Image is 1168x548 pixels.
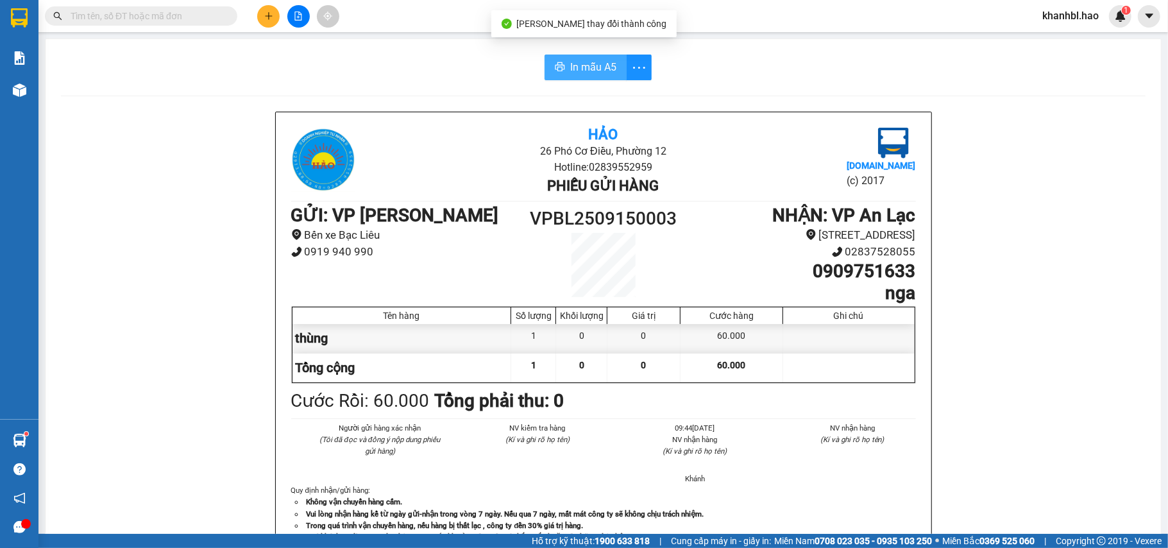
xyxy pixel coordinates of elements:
[559,311,604,321] div: Khối lượng
[1138,5,1160,28] button: caret-down
[296,360,355,375] span: Tổng cộng
[663,447,727,456] i: (Kí và ghi rõ họ tên)
[1044,534,1046,548] span: |
[786,311,911,321] div: Ghi chú
[13,492,26,504] span: notification
[291,484,916,542] div: Quy định nhận/gửi hàng :
[681,261,915,282] h1: 0909751633
[684,311,779,321] div: Cước hàng
[878,128,909,158] img: logo.jpg
[307,497,403,506] strong: Không vận chuyển hàng cấm.
[1124,6,1128,15] span: 1
[264,12,273,21] span: plus
[296,311,508,321] div: Tên hàng
[11,8,28,28] img: logo-vxr
[942,534,1035,548] span: Miền Bắc
[659,534,661,548] span: |
[717,360,745,370] span: 60.000
[291,227,525,244] li: Bến xe Bạc Liêu
[294,12,303,21] span: file-add
[611,311,677,321] div: Giá trị
[595,536,650,546] strong: 1900 633 818
[555,62,565,74] span: printer
[935,538,939,544] span: ⚪️
[502,19,512,29] span: check-circle
[627,60,651,76] span: more
[789,422,916,434] li: NV nhận hàng
[291,205,499,226] b: GỬI : VP [PERSON_NAME]
[13,521,26,533] span: message
[773,205,916,226] b: NHẬN : VP An Lạc
[13,434,26,447] img: warehouse-icon
[395,159,811,175] li: Hotline: 02839552959
[774,534,932,548] span: Miền Nam
[24,432,28,436] sup: 1
[532,534,650,548] span: Hỗ trợ kỹ thuật:
[13,463,26,475] span: question-circle
[307,533,675,542] strong: Quý khách vui lòng xem lại thông tin trước khi rời quầy. Nếu có thắc mắc hoặc cần hỗ trợ liên hệ ...
[681,243,915,261] li: 02837528055
[514,311,552,321] div: Số lượng
[291,387,430,415] div: Cước Rồi : 60.000
[847,160,915,171] b: [DOMAIN_NAME]
[257,5,280,28] button: plus
[815,536,932,546] strong: 0708 023 035 - 0935 103 250
[556,324,607,353] div: 0
[474,422,601,434] li: NV kiểm tra hàng
[517,19,667,29] span: [PERSON_NAME] thay đổi thành công
[323,12,332,21] span: aim
[820,435,884,444] i: (Kí và ghi rõ họ tên)
[588,126,618,142] b: Hảo
[291,229,302,240] span: environment
[1097,536,1106,545] span: copyright
[570,59,616,75] span: In mẫu A5
[632,434,759,445] li: NV nhận hàng
[579,360,584,370] span: 0
[632,422,759,434] li: 09:44[DATE]
[547,178,659,194] b: Phiếu gửi hàng
[13,51,26,65] img: solution-icon
[681,282,915,304] h1: nga
[120,47,536,64] li: Hotline: 02839552959
[632,473,759,484] li: Khánh
[806,229,817,240] span: environment
[291,246,302,257] span: phone
[1144,10,1155,22] span: caret-down
[641,360,647,370] span: 0
[317,5,339,28] button: aim
[511,324,556,353] div: 1
[607,324,681,353] div: 0
[847,173,915,189] li: (c) 2017
[319,435,440,456] i: (Tôi đã đọc và đồng ý nộp dung phiếu gửi hàng)
[525,205,682,233] h1: VPBL2509150003
[291,128,355,192] img: logo.jpg
[1122,6,1131,15] sup: 1
[307,509,704,518] strong: Vui lòng nhận hàng kể từ ngày gửi-nhận trong vòng 7 ngày. Nếu qua 7 ngày, mất mát công ty sẽ khôn...
[120,31,536,47] li: 26 Phó Cơ Điều, Phường 12
[395,143,811,159] li: 26 Phó Cơ Điều, Phường 12
[832,246,843,257] span: phone
[545,55,627,80] button: printerIn mẫu A5
[1115,10,1126,22] img: icon-new-feature
[681,324,783,353] div: 60.000
[71,9,222,23] input: Tìm tên, số ĐT hoặc mã đơn
[292,324,512,353] div: thùng
[671,534,771,548] span: Cung cấp máy in - giấy in:
[1032,8,1109,24] span: khanhbl.hao
[317,422,444,434] li: Người gửi hàng xác nhận
[626,55,652,80] button: more
[435,390,564,411] b: Tổng phải thu: 0
[287,5,310,28] button: file-add
[307,521,584,530] strong: Trong quá trình vận chuyển hàng, nếu hàng bị thất lạc , công ty đền 30% giá trị hàng.
[505,435,570,444] i: (Kí và ghi rõ họ tên)
[53,12,62,21] span: search
[16,93,224,114] b: GỬI : VP [PERSON_NAME]
[681,227,915,244] li: [STREET_ADDRESS]
[16,16,80,80] img: logo.jpg
[13,83,26,97] img: warehouse-icon
[291,243,525,261] li: 0919 940 990
[531,360,536,370] span: 1
[979,536,1035,546] strong: 0369 525 060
